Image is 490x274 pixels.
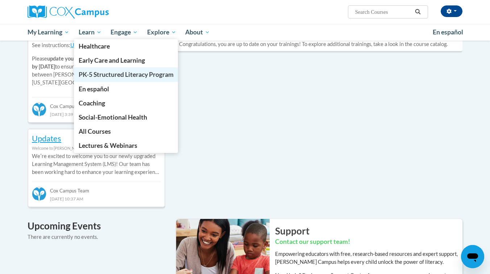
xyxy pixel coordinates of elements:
div: Welcome to [PERSON_NAME][GEOGRAPHIC_DATA]! [32,144,161,152]
span: About [185,28,210,37]
a: Social-Emotional Health [74,110,178,124]
a: Engage [106,24,142,41]
a: Learn [74,24,106,41]
a: About [181,24,215,41]
a: Cox Campus [28,5,165,18]
img: Cox Campus Team [32,187,46,201]
span: Learn [79,28,101,37]
span: Explore [147,28,176,37]
div: Cox Campus Team [32,182,161,195]
b: update your [PERSON_NAME] Campus profile by [DATE] [32,55,155,70]
span: Coaching [79,99,105,107]
h2: Support [275,224,462,237]
span: Healthcare [79,42,110,50]
span: All Courses [79,128,111,135]
p: Weʹre excited to welcome you to our newly upgraded Learning Management System (LMS)! Our team has... [32,152,161,176]
a: Explore [142,24,181,41]
span: Social-Emotional Health [79,113,147,121]
td: Congratulations, you are up to date on your trainings! To explore additional trainings, take a lo... [176,38,450,51]
a: My Learning [23,24,74,41]
span: PK-5 Structured Literacy Program [79,71,174,78]
span: Engage [111,28,138,37]
span: Early Care and Learning [79,57,145,64]
input: Search Courses [354,8,412,16]
a: En español [74,82,178,96]
a: Coaching [74,96,178,110]
h3: Contact our support team! [275,237,462,246]
h4: Upcoming Events [28,219,165,233]
span: En español [433,28,463,36]
a: PK-5 Structured Literacy Program [74,67,178,82]
span: Lectures & Webinars [79,142,137,149]
a: Updates [32,133,61,143]
a: Lectures & Webinars [74,138,178,153]
a: Early Care and Learning [74,53,178,67]
img: Cox Campus [28,5,109,18]
div: [DATE] 10:37 AM [32,195,161,203]
iframe: Button to launch messaging window [461,245,484,268]
a: Updating Your Profile on Cox Campus [70,42,157,48]
p: Empowering educators with free, research-based resources and expert support, [PERSON_NAME] Campus... [275,250,462,266]
button: Search [412,8,423,16]
p: See instructions: [32,41,161,49]
span: En español [79,85,109,93]
span: My Learning [28,28,69,37]
a: Healthcare [74,39,178,53]
div: Please to ensure your completion records transfer between [PERSON_NAME][GEOGRAPHIC_DATA] and [US_... [32,15,161,92]
span: There are currently no events. [28,234,98,240]
div: Main menu [17,24,473,41]
div: [DATE] 3:39 AM [32,110,161,118]
a: En español [428,25,468,40]
a: All Courses [74,124,178,138]
img: Cox Campus Team [32,102,46,117]
button: Account Settings [441,5,462,17]
div: Cox Campus Team [32,97,161,110]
